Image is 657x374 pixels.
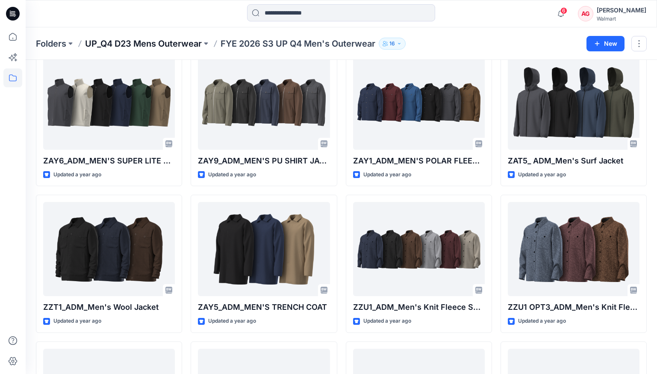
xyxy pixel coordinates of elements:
[508,56,639,150] a: ZAT5_ ADM_Men's Surf Jacket
[43,56,175,150] a: ZAY6_ADM_MEN'S SUPER LITE VEST
[597,5,646,15] div: [PERSON_NAME]
[560,7,567,14] span: 6
[586,36,625,51] button: New
[36,38,66,50] a: Folders
[85,38,202,50] a: UP_Q4 D23 Mens Outerwear
[363,170,411,179] p: Updated a year ago
[353,155,485,167] p: ZAY1_ADM_MEN'S POLAR FLEECE SHIRT JACKET
[597,15,646,22] div: Walmart
[508,301,639,313] p: ZZU1 OPT3_ADM_Men's Knit Fleece Shirt Jacket
[518,317,566,326] p: Updated a year ago
[43,155,175,167] p: ZAY6_ADM_MEN'S SUPER LITE VEST
[43,202,175,296] a: ZZT1_ADM_Men's Wool Jacket
[53,170,101,179] p: Updated a year ago
[353,202,485,296] a: ZZU1_ADM_Men's Knit Fleece Shirt Jacket
[389,39,395,48] p: 16
[508,202,639,296] a: ZZU1 OPT3_ADM_Men's Knit Fleece Shirt Jacket
[208,317,256,326] p: Updated a year ago
[578,6,593,21] div: AG
[198,155,330,167] p: ZAY9_ADM_MEN'S PU SHIRT JACKET
[43,301,175,313] p: ZZT1_ADM_Men's Wool Jacket
[353,56,485,150] a: ZAY1_ADM_MEN'S POLAR FLEECE SHIRT JACKET
[353,301,485,313] p: ZZU1_ADM_Men's Knit Fleece Shirt Jacket
[518,170,566,179] p: Updated a year ago
[208,170,256,179] p: Updated a year ago
[198,301,330,313] p: ZAY5_ADM_MEN'S TRENCH COAT
[508,155,639,167] p: ZAT5_ ADM_Men's Surf Jacket
[198,202,330,296] a: ZAY5_ADM_MEN'S TRENCH COAT
[221,38,375,50] p: FYE 2026 S3 UP Q4 Men's Outerwear
[198,56,330,150] a: ZAY9_ADM_MEN'S PU SHIRT JACKET
[53,317,101,326] p: Updated a year ago
[379,38,406,50] button: 16
[363,317,411,326] p: Updated a year ago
